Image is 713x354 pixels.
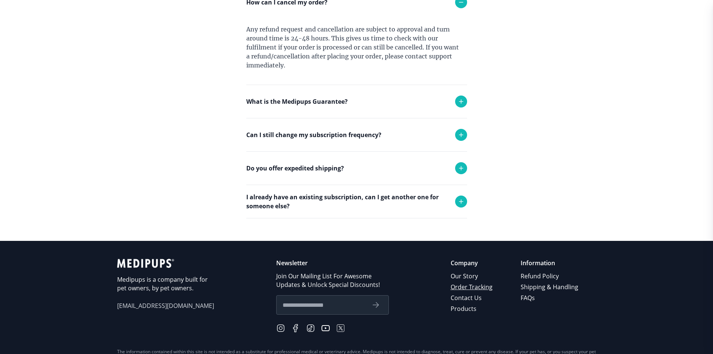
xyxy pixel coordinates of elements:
p: Join Our Mailing List For Awesome Updates & Unlock Special Discounts! [276,272,389,289]
p: Medipups is a company built for pet owners, by pet owners. [117,275,214,293]
p: What is the Medipups Guarantee? [246,97,348,106]
a: Order Tracking [451,282,494,293]
p: Information [521,259,579,267]
div: Yes we do! Please reach out to support and we will try to accommodate any request. [246,185,467,224]
a: Contact Us [451,293,494,303]
p: Do you offer expedited shipping? [246,164,344,173]
div: Yes you can. Simply reach out to support and we will adjust your monthly deliveries! [246,151,467,190]
p: I already have an existing subscription, can I get another one for someone else? [246,193,448,211]
a: FAQs [521,293,579,303]
p: Can I still change my subscription frequency? [246,130,381,139]
div: If you received the wrong product or your product was damaged in transit, we will replace it with... [246,118,467,166]
a: Shipping & Handling [521,282,579,293]
p: Company [451,259,494,267]
a: Refund Policy [521,271,579,282]
span: [EMAIL_ADDRESS][DOMAIN_NAME] [117,302,214,310]
div: Absolutely! Simply place the order and use the shipping address of the person who will receive th... [246,218,467,257]
a: Products [451,303,494,314]
div: Any refund request and cancellation are subject to approval and turn around time is 24-48 hours. ... [246,19,467,85]
p: Newsletter [276,259,389,267]
a: Our Story [451,271,494,282]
